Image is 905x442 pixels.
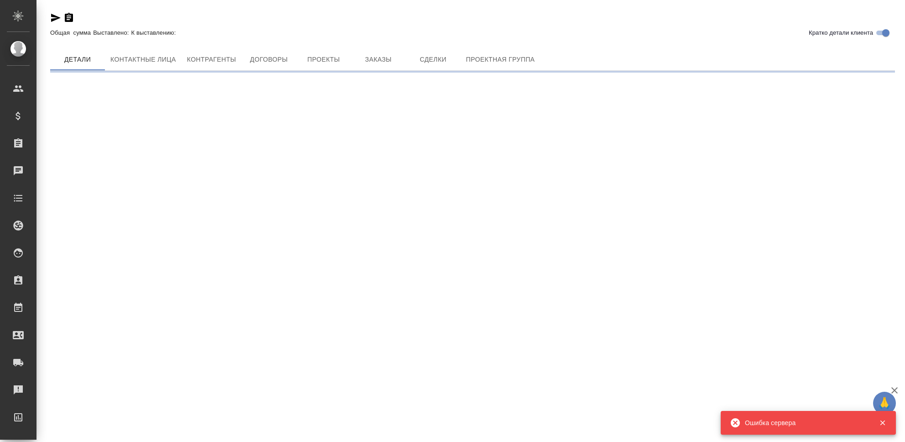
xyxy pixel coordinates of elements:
span: Договоры [247,54,291,65]
span: 🙏 [877,394,892,413]
button: Скопировать ссылку для ЯМессенджера [50,12,61,23]
span: Проектная группа [466,54,535,65]
span: Сделки [411,54,455,65]
p: Общая сумма [50,29,93,36]
p: Выставлено: [93,29,131,36]
button: 🙏 [873,392,896,415]
span: Контрагенты [187,54,236,65]
span: Контактные лица [110,54,176,65]
p: К выставлению: [131,29,178,36]
span: Заказы [356,54,400,65]
span: Проекты [302,54,345,65]
button: Скопировать ссылку [63,12,74,23]
span: Кратко детали клиента [809,28,873,37]
button: Закрыть [873,419,892,427]
span: Детали [56,54,99,65]
div: Ошибка сервера [745,418,865,427]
